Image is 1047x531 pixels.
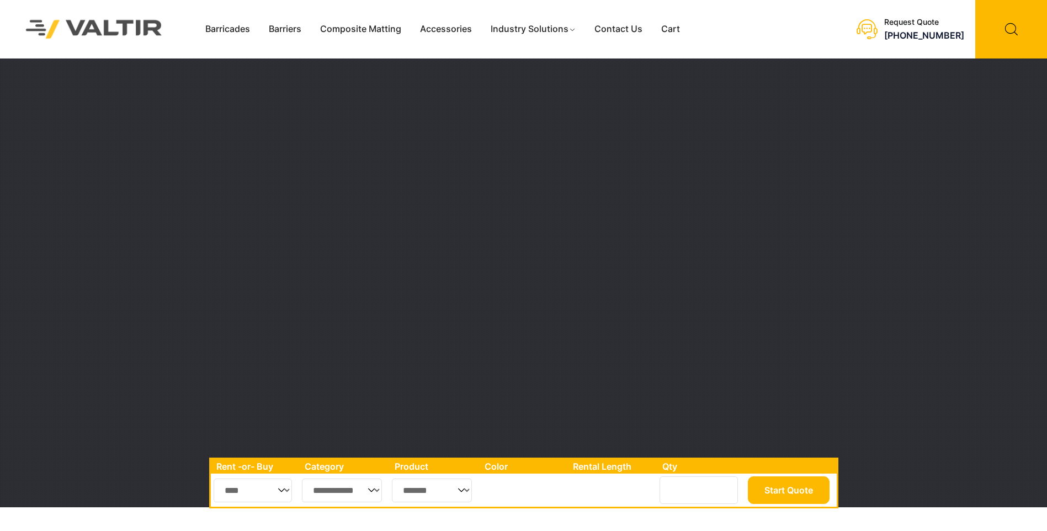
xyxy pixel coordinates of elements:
th: Color [479,459,568,474]
a: Contact Us [585,21,652,38]
a: Cart [652,21,689,38]
div: Request Quote [884,18,964,27]
th: Rental Length [567,459,657,474]
a: Composite Matting [311,21,411,38]
a: Industry Solutions [481,21,586,38]
a: Barriers [259,21,311,38]
button: Start Quote [748,476,830,504]
a: Accessories [411,21,481,38]
th: Category [299,459,390,474]
a: [PHONE_NUMBER] [884,30,964,41]
img: Valtir Rentals [12,6,177,52]
th: Rent -or- Buy [211,459,299,474]
th: Product [389,459,479,474]
th: Qty [657,459,745,474]
a: Barricades [196,21,259,38]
